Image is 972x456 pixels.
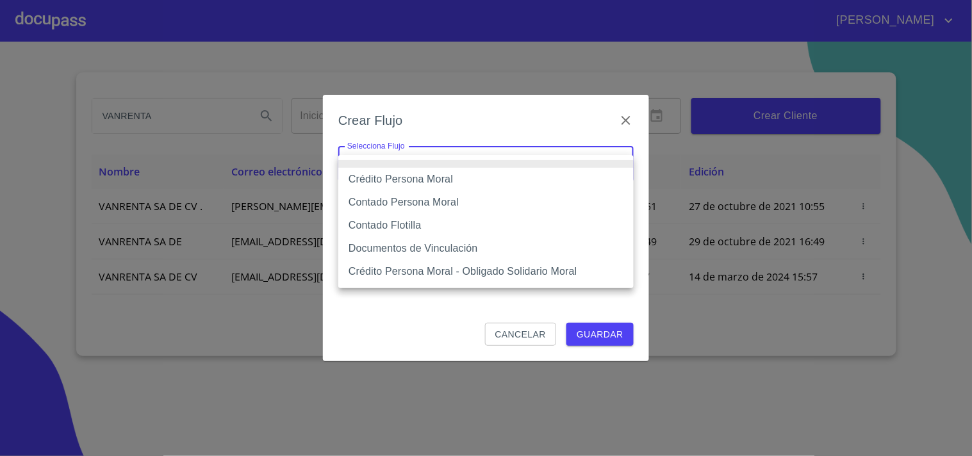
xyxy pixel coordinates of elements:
li: Contado Persona Moral [338,191,634,214]
li: Contado Flotilla [338,214,634,237]
li: Documentos de Vinculación [338,237,634,260]
li: Crédito Persona Moral - Obligado Solidario Moral [338,260,634,283]
li: Crédito Persona Moral [338,168,634,191]
li: None [338,160,634,168]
